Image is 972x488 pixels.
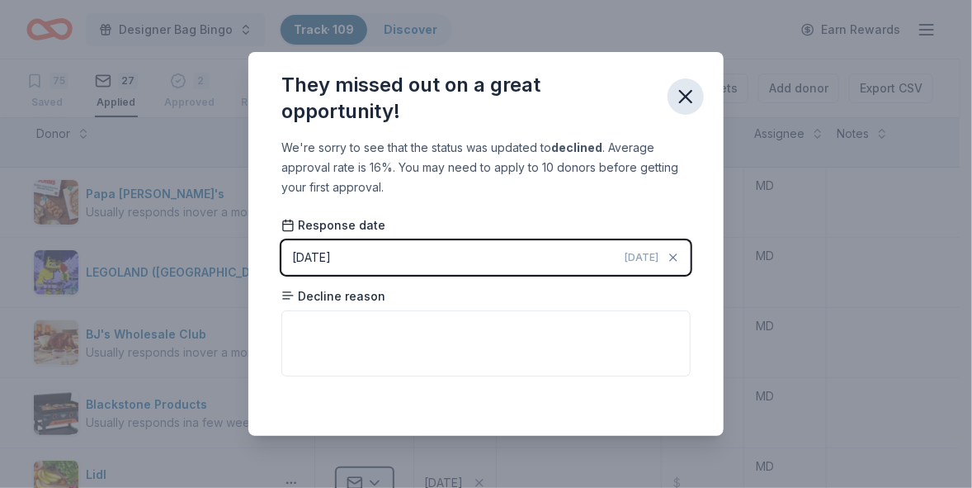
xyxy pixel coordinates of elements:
[281,288,385,305] span: Decline reason
[281,240,691,275] button: [DATE][DATE]
[551,140,602,154] b: declined
[281,217,385,234] span: Response date
[281,72,654,125] div: They missed out on a great opportunity!
[292,248,331,268] div: [DATE]
[281,138,691,197] div: We're sorry to see that the status was updated to . Average approval rate is 16%. You may need to...
[625,251,658,264] span: [DATE]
